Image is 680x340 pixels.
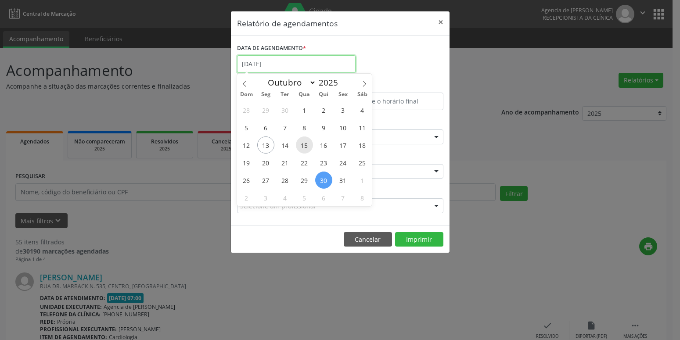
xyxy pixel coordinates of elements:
span: Outubro 10, 2025 [335,119,352,136]
span: Outubro 5, 2025 [238,119,255,136]
span: Novembro 7, 2025 [335,189,352,206]
input: Year [316,77,345,88]
span: Outubro 11, 2025 [354,119,371,136]
span: Novembro 3, 2025 [257,189,274,206]
span: Outubro 12, 2025 [238,136,255,154]
span: Seg [256,92,275,97]
span: Sex [333,92,353,97]
span: Outubro 20, 2025 [257,154,274,171]
span: Outubro 4, 2025 [354,101,371,118]
span: Novembro 8, 2025 [354,189,371,206]
span: Outubro 15, 2025 [296,136,313,154]
span: Outubro 7, 2025 [277,119,294,136]
span: Novembro 4, 2025 [277,189,294,206]
span: Outubro 31, 2025 [335,172,352,189]
span: Sáb [353,92,372,97]
span: Dom [237,92,256,97]
span: Outubro 8, 2025 [296,119,313,136]
span: Outubro 30, 2025 [315,172,332,189]
span: Outubro 28, 2025 [277,172,294,189]
span: Outubro 9, 2025 [315,119,332,136]
span: Outubro 2, 2025 [315,101,332,118]
button: Cancelar [344,232,392,247]
span: Outubro 17, 2025 [335,136,352,154]
span: Setembro 30, 2025 [277,101,294,118]
h5: Relatório de agendamentos [237,18,338,29]
span: Outubro 1, 2025 [296,101,313,118]
label: DATA DE AGENDAMENTO [237,42,306,55]
button: Imprimir [395,232,443,247]
input: Selecione uma data ou intervalo [237,55,356,73]
span: Outubro 23, 2025 [315,154,332,171]
span: Outubro 16, 2025 [315,136,332,154]
span: Outubro 21, 2025 [277,154,294,171]
span: Outubro 6, 2025 [257,119,274,136]
span: Novembro 6, 2025 [315,189,332,206]
span: Ter [275,92,295,97]
span: Qui [314,92,333,97]
select: Month [264,76,317,89]
span: Outubro 27, 2025 [257,172,274,189]
span: Outubro 24, 2025 [335,154,352,171]
span: Novembro 2, 2025 [238,189,255,206]
span: Qua [295,92,314,97]
span: Outubro 13, 2025 [257,136,274,154]
span: Outubro 22, 2025 [296,154,313,171]
button: Close [432,11,450,33]
span: Outubro 29, 2025 [296,172,313,189]
span: Novembro 1, 2025 [354,172,371,189]
label: ATÉ [342,79,443,93]
span: Outubro 18, 2025 [354,136,371,154]
span: Setembro 28, 2025 [238,101,255,118]
span: Outubro 25, 2025 [354,154,371,171]
span: Novembro 5, 2025 [296,189,313,206]
span: Setembro 29, 2025 [257,101,274,118]
span: Selecione um profissional [240,201,316,211]
span: Outubro 19, 2025 [238,154,255,171]
span: Outubro 26, 2025 [238,172,255,189]
input: Selecione o horário final [342,93,443,110]
span: Outubro 3, 2025 [335,101,352,118]
span: Outubro 14, 2025 [277,136,294,154]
